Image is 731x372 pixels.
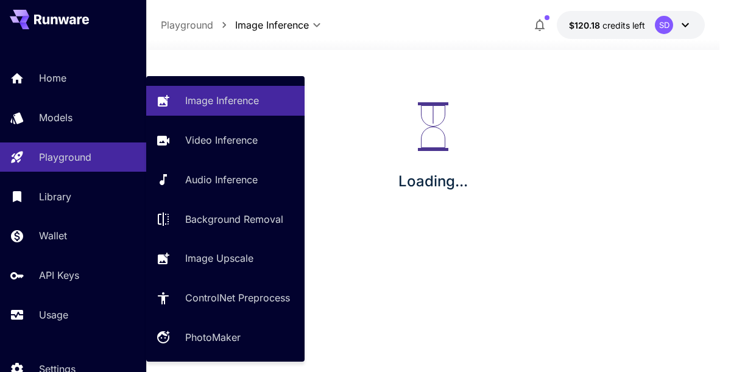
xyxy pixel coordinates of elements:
[146,323,305,353] a: PhotoMaker
[146,165,305,195] a: Audio Inference
[39,150,91,164] p: Playground
[185,93,259,108] p: Image Inference
[146,244,305,273] a: Image Upscale
[185,251,253,265] p: Image Upscale
[39,228,67,243] p: Wallet
[39,268,79,283] p: API Keys
[146,204,305,234] a: Background Removal
[146,283,305,313] a: ControlNet Preprocess
[235,18,309,32] span: Image Inference
[146,86,305,116] a: Image Inference
[398,170,468,192] p: Loading...
[185,330,241,345] p: PhotoMaker
[39,71,66,85] p: Home
[39,307,68,322] p: Usage
[161,18,235,32] nav: breadcrumb
[602,20,645,30] span: credits left
[557,11,705,39] button: $120.17514
[655,16,673,34] div: SD
[569,19,645,32] div: $120.17514
[146,125,305,155] a: Video Inference
[569,20,602,30] span: $120.18
[161,18,213,32] p: Playground
[185,290,290,305] p: ControlNet Preprocess
[185,133,258,147] p: Video Inference
[39,110,72,125] p: Models
[39,189,71,204] p: Library
[185,172,258,187] p: Audio Inference
[185,212,283,226] p: Background Removal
